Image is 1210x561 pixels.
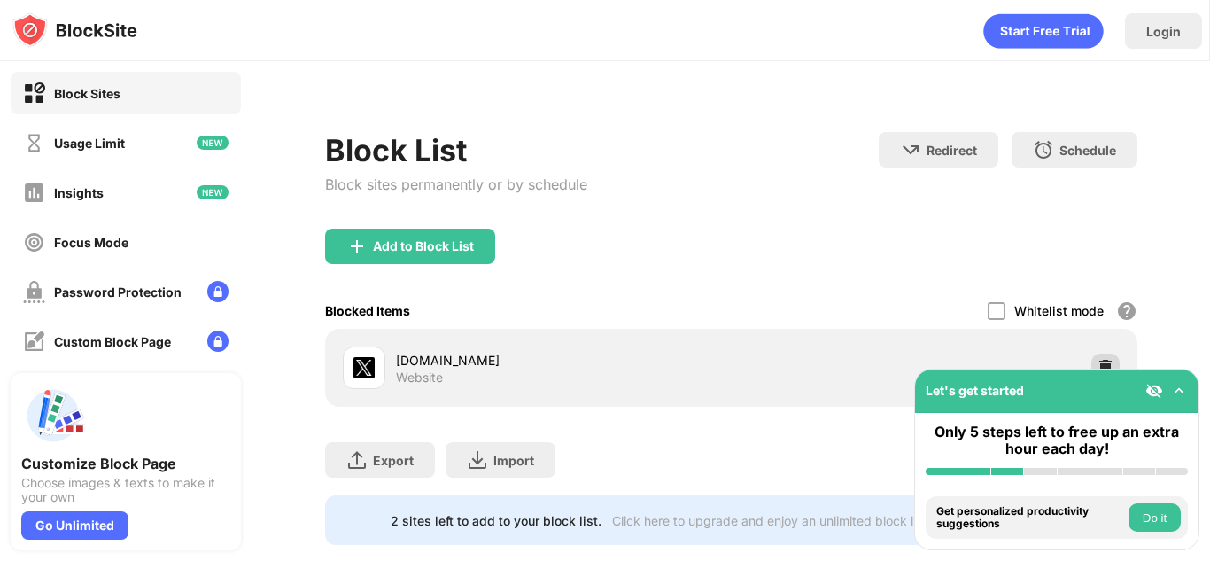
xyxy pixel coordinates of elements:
[54,235,128,250] div: Focus Mode
[54,284,182,300] div: Password Protection
[493,453,534,468] div: Import
[1129,503,1181,532] button: Do it
[1145,382,1163,400] img: eye-not-visible.svg
[54,86,120,101] div: Block Sites
[325,303,410,318] div: Blocked Items
[54,136,125,151] div: Usage Limit
[373,239,474,253] div: Add to Block List
[927,143,977,158] div: Redirect
[23,231,45,253] img: focus-off.svg
[23,331,45,353] img: customize-block-page-off.svg
[23,82,45,105] img: block-on.svg
[936,505,1124,531] div: Get personalized productivity suggestions
[23,132,45,154] img: time-usage-off.svg
[926,424,1188,457] div: Only 5 steps left to free up an extra hour each day!
[325,175,587,193] div: Block sites permanently or by schedule
[21,511,128,540] div: Go Unlimited
[396,370,443,386] div: Website
[21,384,85,448] img: push-custom-page.svg
[373,453,414,468] div: Export
[926,383,1024,398] div: Let's get started
[197,136,229,150] img: new-icon.svg
[23,281,45,303] img: password-protection-off.svg
[197,185,229,199] img: new-icon.svg
[23,182,45,204] img: insights-off.svg
[1059,143,1116,158] div: Schedule
[396,351,732,370] div: [DOMAIN_NAME]
[54,334,171,349] div: Custom Block Page
[21,476,230,504] div: Choose images & texts to make it your own
[207,331,229,352] img: lock-menu.svg
[207,281,229,302] img: lock-menu.svg
[54,185,104,200] div: Insights
[325,132,587,168] div: Block List
[983,13,1104,49] div: animation
[1146,24,1181,39] div: Login
[353,357,375,378] img: favicons
[1170,382,1188,400] img: omni-setup-toggle.svg
[12,12,137,48] img: logo-blocksite.svg
[1014,303,1104,318] div: Whitelist mode
[21,455,230,472] div: Customize Block Page
[612,513,930,528] div: Click here to upgrade and enjoy an unlimited block list.
[391,513,601,528] div: 2 sites left to add to your block list.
